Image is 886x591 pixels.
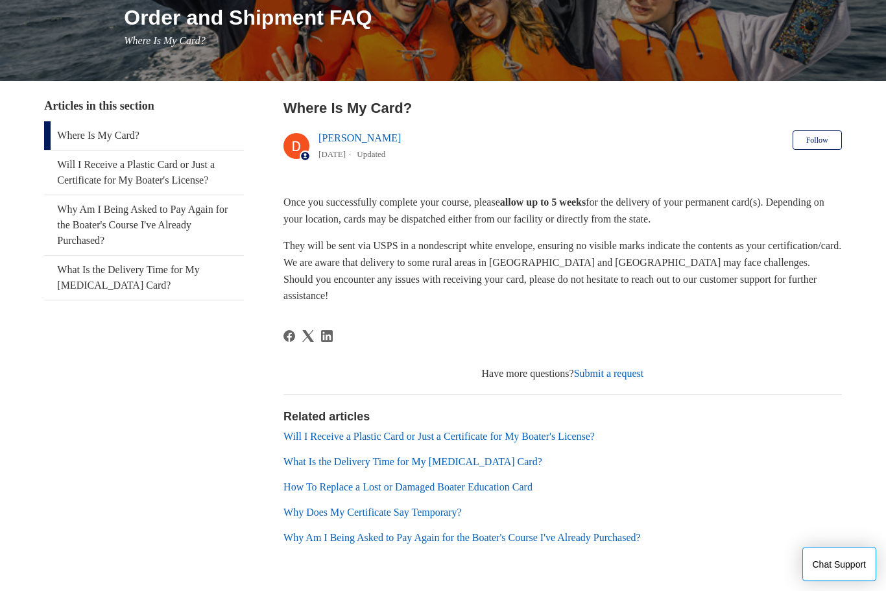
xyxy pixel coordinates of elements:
h1: Order and Shipment FAQ [124,3,841,34]
span: Where Is My Card? [124,36,205,47]
a: X Corp [302,331,314,343]
p: They will be sent via USPS in a nondescript white envelope, ensuring no visible marks indicate th... [283,238,842,304]
button: Chat Support [802,548,877,581]
span: Articles in this section [44,100,154,113]
p: Once you successfully complete your course, please for the delivery of your permanent card(s). De... [283,195,842,228]
svg: Share this page on Facebook [283,331,295,343]
a: Why Am I Being Asked to Pay Again for the Boater's Course I've Already Purchased? [44,196,243,256]
li: Updated [357,150,385,160]
time: 04/15/2024, 17:31 [318,150,346,160]
a: Where Is My Card? [44,122,243,151]
a: Will I Receive a Plastic Card or Just a Certificate for My Boater's License? [44,151,243,195]
a: What Is the Delivery Time for My [MEDICAL_DATA] Card? [283,457,542,468]
a: Facebook [283,331,295,343]
strong: allow up to 5 weeks [500,197,586,208]
svg: Share this page on X Corp [302,331,314,343]
a: LinkedIn [321,331,333,343]
h2: Where Is My Card? [283,98,842,119]
a: Will I Receive a Plastic Card or Just a Certificate for My Boater's License? [283,431,595,442]
a: What Is the Delivery Time for My [MEDICAL_DATA] Card? [44,256,243,300]
a: Why Does My Certificate Say Temporary? [283,507,462,518]
svg: Share this page on LinkedIn [321,331,333,343]
h2: Related articles [283,409,842,426]
a: Why Am I Being Asked to Pay Again for the Boater's Course I've Already Purchased? [283,533,641,544]
a: Submit a request [574,368,644,380]
a: How To Replace a Lost or Damaged Boater Education Card [283,482,533,493]
div: Have more questions? [283,367,842,382]
a: [PERSON_NAME] [318,133,401,144]
button: Follow Article [793,131,842,151]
